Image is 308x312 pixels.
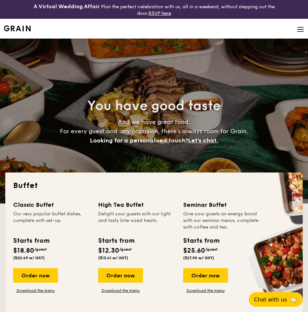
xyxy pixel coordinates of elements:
span: Let's chat. [188,137,218,144]
span: $25.60 [183,247,205,255]
span: /guest [205,247,218,252]
img: icon-hamburger-menu.db5d7e83.svg [297,26,304,33]
button: Chat with us🦙 [249,292,303,307]
div: Order now [98,268,143,283]
span: ($13.41 w/ GST) [98,256,128,260]
div: Give your guests an energy boost with our seminar menus, complete with coffee and tea. [183,211,260,231]
span: /guest [119,247,132,252]
a: Download the menu [98,288,143,293]
a: Download the menu [183,288,228,293]
span: /guest [34,247,47,252]
img: Grain [4,25,31,31]
div: Our very popular buffet dishes, complete with set-up. [13,211,90,231]
div: Starts from [183,236,219,246]
span: You have good taste [87,98,221,114]
a: Download the menu [13,288,58,293]
span: Chat with us [254,296,287,303]
span: And we have great food. For every guest and any occasion, there’s always room for Grain. [60,118,248,144]
div: Seminar Buffet [183,200,260,209]
a: Logotype [4,25,31,31]
div: Classic Buffet [13,200,90,209]
span: $12.30 [98,247,119,255]
div: Starts from [98,236,134,246]
div: Order now [13,268,58,283]
span: $18.80 [13,247,34,255]
span: Looking for a personalised touch? [90,137,188,144]
span: 🦙 [290,296,297,303]
div: Starts from [13,236,49,246]
span: ($27.90 w/ GST) [183,256,214,260]
div: Plan the perfect celebration with us, all in a weekend, without stepping out the door. [26,3,282,16]
div: Delight your guests with our light and tasty bite-sized treats. [98,211,175,231]
h4: A Virtual Wedding Affair [34,3,100,11]
h2: Buffet [13,180,295,191]
span: ($20.49 w/ GST) [13,256,45,260]
a: RSVP here [149,11,171,16]
div: High Tea Buffet [98,200,175,209]
div: Order now [183,268,228,283]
